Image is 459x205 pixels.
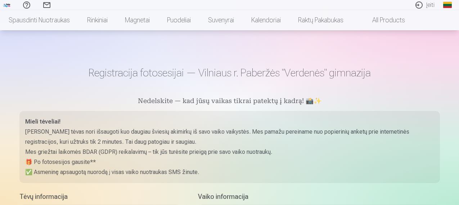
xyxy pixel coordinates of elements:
a: Rinkiniai [78,10,116,30]
p: [PERSON_NAME] tėvas nori išsaugoti kuo daugiau šviesių akimirkų iš savo vaiko vaikystės. Mes pama... [25,127,434,147]
strong: Mieli tėveliai! [25,118,60,125]
p: Mes griežtai laikomės BDAR (GDPR) reikalavimų – tik jūs turėsite prieigą prie savo vaiko nuotraukų. [25,147,434,157]
a: Kalendoriai [243,10,289,30]
a: Raktų pakabukas [289,10,352,30]
p: ✅ Asmeninę apsaugotą nuorodą į visas vaiko nuotraukas SMS žinute. [25,167,434,177]
h5: Vaiko informacija [198,192,440,202]
img: /fa2 [3,3,11,7]
a: Suvenyrai [199,10,243,30]
h5: Tėvų informacija [19,192,181,202]
a: Puodeliai [158,10,199,30]
a: All products [352,10,414,30]
h1: Registracija fotosesijai — Vilniaus r. Paberžės "Verdenės" gimnazija [19,66,440,79]
a: Magnetai [116,10,158,30]
h5: Nedelskite — kad jūsų vaikas tikrai patektų į kadrą! 📸✨ [19,97,440,107]
p: 🎁 Po fotosesijos gausite** [25,157,434,167]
